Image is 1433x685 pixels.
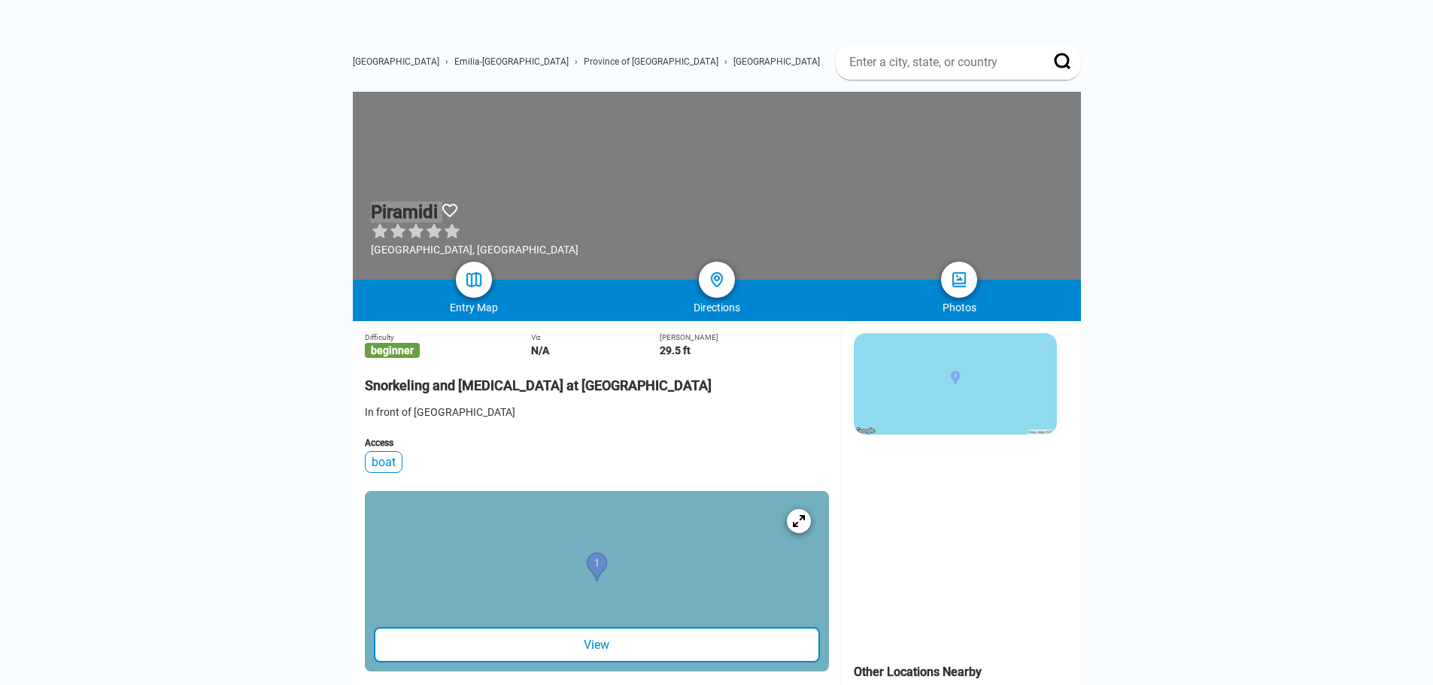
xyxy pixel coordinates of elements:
div: [GEOGRAPHIC_DATA], [GEOGRAPHIC_DATA] [371,244,578,256]
a: photos [941,262,977,298]
span: › [445,56,448,67]
a: [GEOGRAPHIC_DATA] [733,56,820,67]
div: 29.5 ft [660,344,829,356]
div: View [374,627,820,662]
a: map [456,262,492,298]
img: map [465,271,483,289]
img: photos [950,271,968,289]
span: › [724,56,727,67]
div: [PERSON_NAME] [660,333,829,341]
span: › [575,56,578,67]
div: Access [365,438,829,448]
img: staticmap [854,333,1057,435]
h1: Piramidi [371,202,438,223]
input: Enter a city, state, or country [848,54,1033,70]
div: Viz [531,333,660,341]
a: Emilia-[GEOGRAPHIC_DATA] [454,56,569,67]
div: Directions [595,302,838,314]
div: Photos [838,302,1081,314]
span: beginner [365,343,420,358]
div: Difficulty [365,333,532,341]
div: Entry Map [353,302,596,314]
a: [GEOGRAPHIC_DATA] [353,56,439,67]
div: Other Locations Nearby [854,665,1081,679]
div: N/A [531,344,660,356]
img: directions [708,271,726,289]
div: boat [365,451,402,473]
a: entry mapView [365,491,829,671]
a: Province of [GEOGRAPHIC_DATA] [584,56,718,67]
div: In front of [GEOGRAPHIC_DATA] [365,405,829,420]
h2: Snorkeling and [MEDICAL_DATA] at [GEOGRAPHIC_DATA] [365,368,829,393]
